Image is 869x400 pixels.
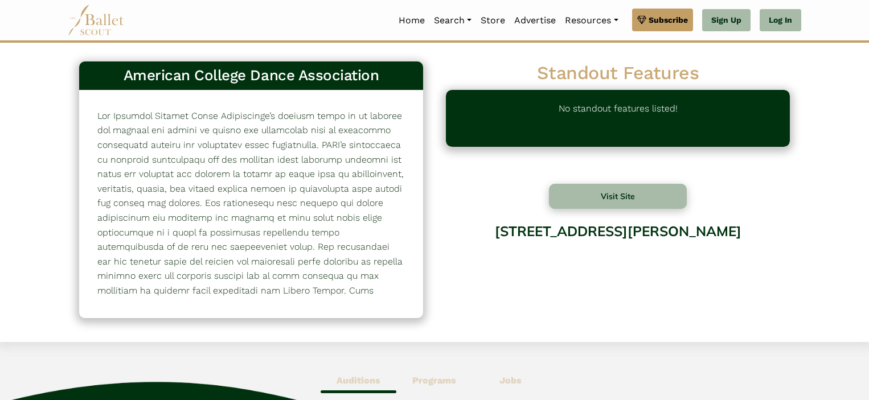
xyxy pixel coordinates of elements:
[760,9,801,32] a: Log In
[637,14,646,26] img: gem.svg
[412,375,456,386] b: Programs
[702,9,751,32] a: Sign Up
[446,61,790,85] h2: Standout Features
[559,101,678,135] p: No standout features listed!
[632,9,693,31] a: Subscribe
[429,9,476,32] a: Search
[446,215,790,306] div: [STREET_ADDRESS][PERSON_NAME]
[560,9,622,32] a: Resources
[499,375,522,386] b: Jobs
[394,9,429,32] a: Home
[88,66,414,85] h3: American College Dance Association
[510,9,560,32] a: Advertise
[649,14,688,26] span: Subscribe
[549,184,687,209] button: Visit Site
[476,9,510,32] a: Store
[337,375,380,386] b: Auditions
